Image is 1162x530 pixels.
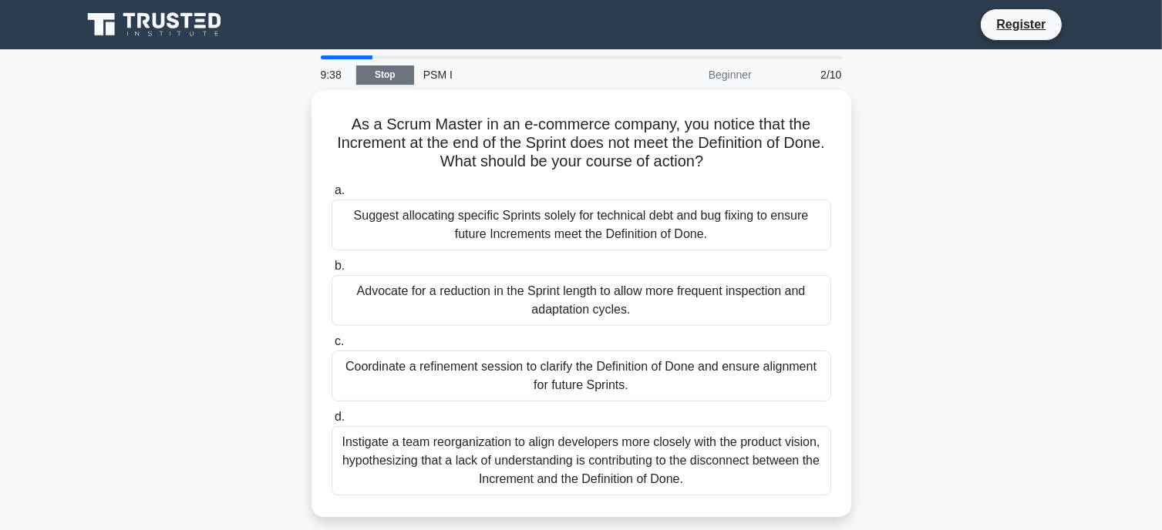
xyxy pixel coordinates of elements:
[761,59,851,90] div: 2/10
[332,426,831,495] div: Instigate a team reorganization to align developers more closely with the product vision, hypothe...
[335,259,345,272] span: b.
[987,15,1055,34] a: Register
[312,59,356,90] div: 9:38
[414,59,626,90] div: PSM I
[335,410,345,423] span: d.
[332,200,831,250] div: Suggest allocating specific Sprints solely for technical debt and bug fixing to ensure future Inc...
[332,351,831,401] div: Coordinate a refinement session to clarify the Definition of Done and ensure alignment for future...
[332,275,831,326] div: Advocate for a reduction in the Sprint length to allow more frequent inspection and adaptation cy...
[356,65,414,85] a: Stop
[626,59,761,90] div: Beginner
[335,334,344,347] span: c.
[330,115,833,172] h5: As a Scrum Master in an e-commerce company, you notice that the Increment at the end of the Sprin...
[335,183,345,196] span: a.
